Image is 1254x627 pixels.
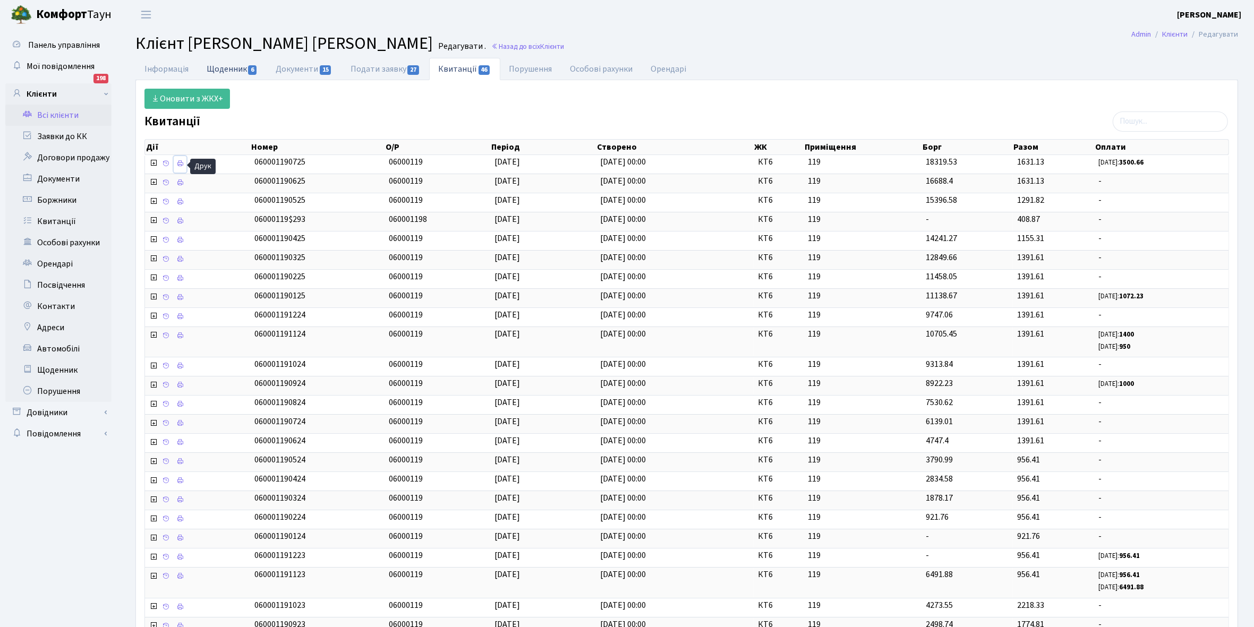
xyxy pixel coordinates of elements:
span: - [1098,416,1224,428]
span: 11458.05 [926,271,957,282]
span: - [1098,175,1224,187]
a: Квитанції [5,211,112,232]
span: - [926,530,929,542]
a: Клієнти [1162,29,1188,40]
span: - [1098,435,1224,447]
span: КТ6 [758,549,800,562]
span: 119 [808,358,917,371]
span: - [1098,492,1224,504]
span: КТ6 [758,290,800,302]
li: Редагувати [1188,29,1238,40]
span: 46 [479,65,490,75]
span: [DATE] 00:00 [600,492,646,504]
span: - [1098,213,1224,226]
span: 119 [808,569,917,581]
span: 12849.66 [926,252,957,263]
span: - [1098,233,1224,245]
small: [DATE]: [1098,570,1140,580]
small: [DATE]: [1098,379,1134,389]
span: - [926,549,929,561]
span: 06000119 [389,271,423,282]
span: 119 [808,397,917,409]
a: Клієнти [5,83,112,105]
span: 1391.61 [1017,397,1044,408]
span: - [1098,530,1224,543]
span: КТ6 [758,416,800,428]
span: 060001191124 [254,328,305,340]
span: 119 [808,473,917,485]
span: 06000119 [389,377,423,389]
span: 06000119 [389,328,423,340]
span: 10705.45 [926,328,957,340]
span: 16688.4 [926,175,953,187]
span: КТ6 [758,569,800,581]
nav: breadcrumb [1115,23,1254,46]
span: 060001198 [389,213,427,225]
span: 060001190624 [254,435,305,446]
a: Орендарі [5,253,112,274]
span: 119 [808,194,917,207]
b: Комфорт [36,6,87,23]
span: 060001191023 [254,599,305,611]
span: [DATE] [494,511,520,523]
span: КТ6 [758,271,800,283]
span: 15 [320,65,331,75]
span: [DATE] 00:00 [600,290,646,302]
b: [PERSON_NAME] [1177,9,1241,21]
b: 3500.66 [1119,158,1144,167]
span: 6 [248,65,257,75]
span: [DATE] 00:00 [600,473,646,485]
span: КТ6 [758,530,800,543]
span: 060001190324 [254,492,305,504]
span: [DATE] 00:00 [600,377,646,389]
span: 060001190124 [254,530,305,542]
a: Довідники [5,402,112,423]
span: 06000119 [389,252,423,263]
span: 119 [808,233,917,245]
span: 7530.62 [926,397,953,408]
th: Разом [1013,140,1095,154]
span: 1391.61 [1017,290,1044,302]
span: 06000119 [389,397,423,408]
a: Посвідчення [5,274,112,296]
span: 1391.61 [1017,358,1044,370]
span: 06000119 [389,530,423,542]
span: КТ6 [758,213,800,226]
span: 06000119 [389,454,423,466]
span: КТ6 [758,377,800,390]
span: Панель управління [28,39,100,51]
span: - [1098,397,1224,409]
label: Квитанції [144,114,200,130]
span: 06000119 [389,435,423,446]
small: Редагувати . [436,41,486,51]
span: [DATE] [494,377,520,389]
span: 1631.13 [1017,175,1044,187]
span: КТ6 [758,233,800,245]
span: [DATE] 00:00 [600,511,646,523]
span: 119 [808,213,917,226]
th: Борг [922,140,1013,154]
span: [DATE] [494,530,520,542]
span: КТ6 [758,358,800,371]
span: [DATE] [494,156,520,168]
span: 119 [808,416,917,428]
span: 06000119 [389,358,423,370]
span: 06000119 [389,416,423,427]
span: 060001191123 [254,569,305,580]
div: 198 [93,74,108,83]
span: 119 [808,454,917,466]
span: 06000119 [389,569,423,580]
span: [DATE] [494,599,520,611]
span: 06000119 [389,549,423,561]
span: [DATE] 00:00 [600,328,646,340]
span: 27 [407,65,419,75]
span: [DATE] [494,271,520,282]
span: 06000119 [389,599,423,611]
span: 060001190424 [254,473,305,485]
span: [DATE] [494,290,520,302]
b: 1072.23 [1119,291,1144,301]
a: Документи [267,58,341,80]
span: 1391.61 [1017,416,1044,427]
span: 060001190525 [254,194,305,206]
span: 1391.61 [1017,435,1044,446]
